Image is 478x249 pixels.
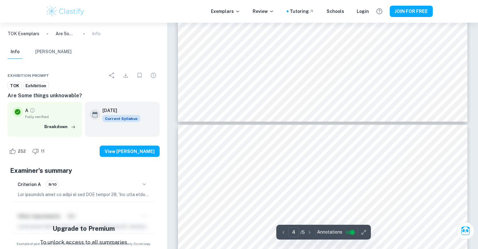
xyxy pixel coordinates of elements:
span: Exhibition Prompt [8,72,49,78]
span: TOK [8,82,21,89]
p: A [25,107,28,114]
a: TOK [8,82,22,89]
div: Share [106,69,118,82]
span: Exhibition [23,82,48,89]
a: TOK Exemplars [8,30,39,37]
h6: [DATE] [102,107,135,114]
div: Bookmark [133,69,146,82]
span: Fully verified [25,114,77,119]
button: View [PERSON_NAME] [100,145,160,157]
span: Annotations [317,229,342,235]
h5: Examiner's summary [10,166,157,175]
h6: Criterion A [18,181,41,188]
a: Grade fully verified [30,107,35,113]
div: Like [8,146,29,156]
p: Info [92,30,101,37]
button: Info [8,45,23,59]
div: Dislike [30,146,48,156]
img: Clastify logo [46,5,85,18]
p: / 5 [300,229,305,236]
h5: Upgrade to Premium [52,224,115,233]
span: 9/10 [46,181,59,187]
div: This exemplar is based on the current syllabus. Feel free to refer to it for inspiration/ideas wh... [102,115,140,122]
button: [PERSON_NAME] [35,45,72,59]
span: Current Syllabus [102,115,140,122]
a: Exhibition [23,82,49,89]
button: Help and Feedback [374,6,385,17]
h6: Are Some things unknowable? [8,92,160,99]
p: Lor ipsumdo's amet co adipi el sed DOE tempor 28, 'Inc utla etdolo magnaaliqu?', en adminimven qu... [18,191,150,198]
p: To unlock access to all summaries [40,238,127,246]
div: Report issue [147,69,160,82]
p: Review [253,8,274,15]
p: Are Some things unknowable? [56,30,76,37]
button: Breakdown [43,122,77,131]
a: Schools [327,8,344,15]
button: JOIN FOR FREE [390,6,433,17]
button: Ask Clai [457,222,474,240]
div: Download [119,69,132,82]
p: Exemplars [211,8,240,15]
span: 252 [14,148,29,154]
a: Login [357,8,369,15]
span: 11 [37,148,48,154]
span: Example of past student work. For reference on structure and expectations only. Do not copy. [8,241,160,246]
a: Tutoring [290,8,314,15]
